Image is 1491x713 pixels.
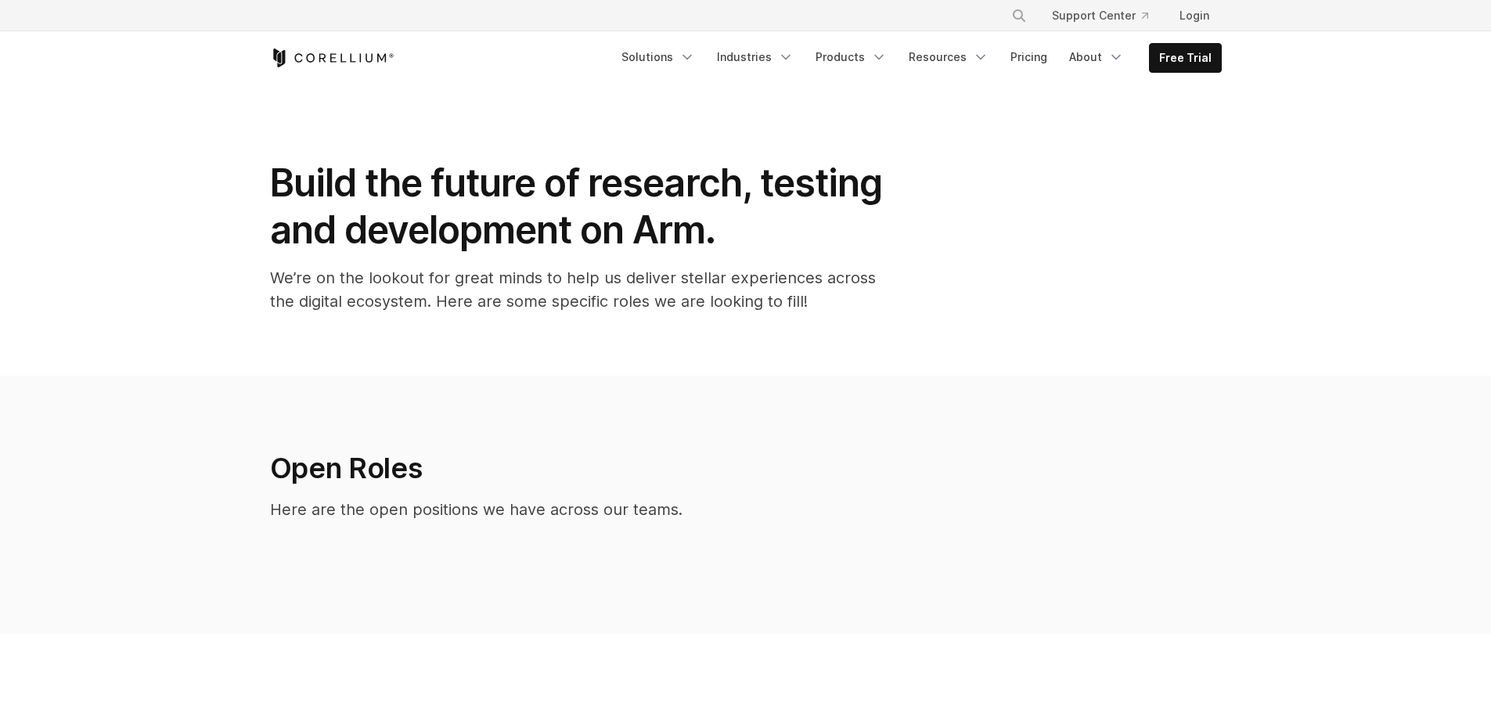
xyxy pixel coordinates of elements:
a: Support Center [1039,2,1161,30]
div: Navigation Menu [992,2,1222,30]
p: We’re on the lookout for great minds to help us deliver stellar experiences across the digital ec... [270,266,896,313]
a: About [1060,43,1133,71]
a: Products [806,43,896,71]
a: Resources [899,43,998,71]
h1: Build the future of research, testing and development on Arm. [270,160,896,254]
button: Search [1005,2,1033,30]
div: Navigation Menu [612,43,1222,73]
a: Pricing [1001,43,1057,71]
p: Here are the open positions we have across our teams. [270,498,976,521]
a: Login [1167,2,1222,30]
a: Solutions [612,43,704,71]
a: Corellium Home [270,49,394,67]
a: Free Trial [1150,44,1221,72]
h2: Open Roles [270,451,976,485]
a: Industries [708,43,803,71]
